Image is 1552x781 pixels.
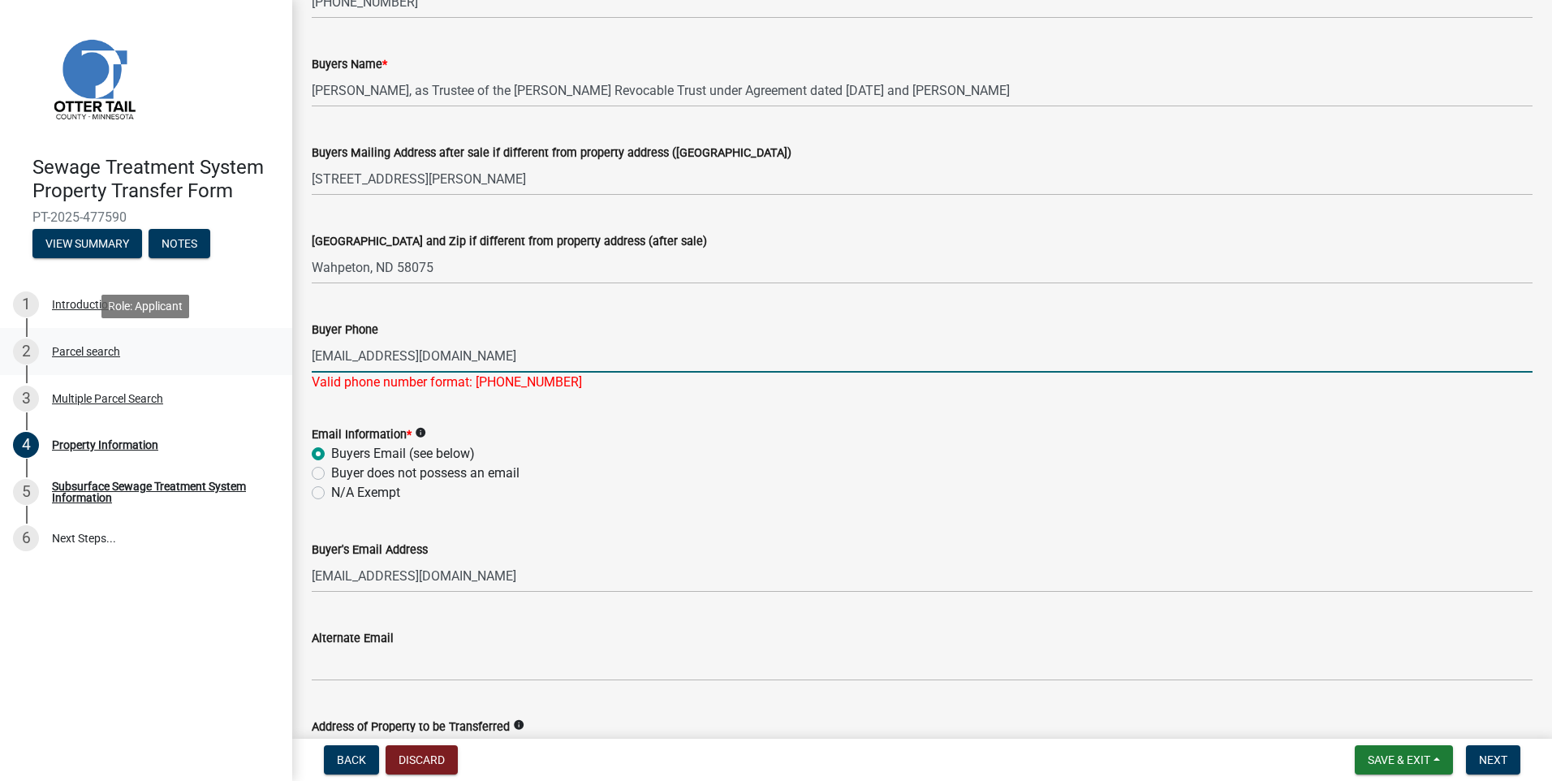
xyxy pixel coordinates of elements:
div: Introduction [52,299,114,310]
label: Buyers Mailing Address after sale if different from property address ([GEOGRAPHIC_DATA]) [312,148,791,159]
div: Role: Applicant [101,295,189,318]
div: 4 [13,432,39,458]
label: Buyer Phone [312,325,378,336]
label: Buyer does not possess an email [331,464,519,483]
span: Save & Exit [1368,753,1430,766]
label: Email Information [312,429,412,441]
span: Back [337,753,366,766]
div: 6 [13,525,39,551]
div: 2 [13,339,39,365]
div: Property Information [52,439,158,451]
label: Buyers Name [312,59,387,71]
button: Save & Exit [1355,745,1453,775]
wm-modal-confirm: Summary [32,238,142,251]
label: Alternate Email [312,633,394,645]
div: Subsurface Sewage Treatment System Information [52,481,266,503]
i: info [415,427,426,438]
button: Next [1466,745,1520,775]
div: 5 [13,479,39,505]
label: Buyers Email (see below) [331,444,475,464]
span: Next [1479,753,1507,766]
div: Parcel search [52,346,120,357]
button: Discard [386,745,458,775]
h4: Sewage Treatment System Property Transfer Form [32,156,279,203]
label: Address of Property to be Transferred [312,722,510,733]
div: Multiple Parcel Search [52,393,163,404]
i: info [513,719,524,731]
div: 3 [13,386,39,412]
label: Buyer's Email Address [312,545,428,556]
button: View Summary [32,229,142,258]
div: Valid phone number format: [PHONE_NUMBER] [312,373,1533,392]
img: Otter Tail County, Minnesota [32,17,154,139]
label: [GEOGRAPHIC_DATA] and Zip if different from property address (after sale) [312,236,707,248]
span: PT-2025-477590 [32,209,260,225]
button: Back [324,745,379,775]
div: 1 [13,291,39,317]
label: N/A Exempt [331,483,400,503]
button: Notes [149,229,210,258]
wm-modal-confirm: Notes [149,238,210,251]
